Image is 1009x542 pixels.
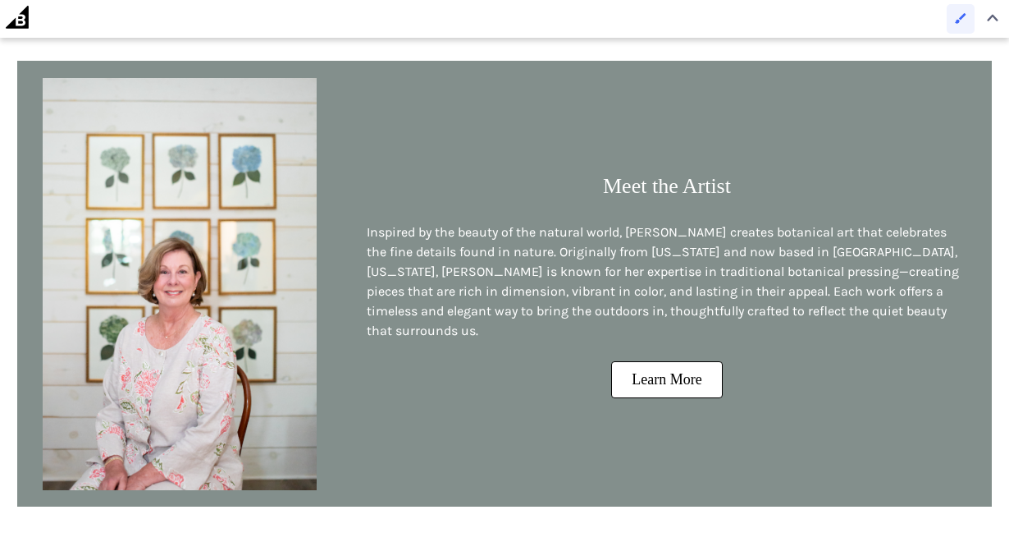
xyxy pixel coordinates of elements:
[947,4,975,34] a: Enabled brush for page builder edit.
[611,361,722,398] a: Learn More
[367,223,966,341] p: Inspired by the beauty of the natural world, [PERSON_NAME] creates botanical art that celebrates ...
[987,14,998,21] img: Close Admin Bar
[955,12,966,24] img: Enabled brush for page builder edit.
[603,170,731,202] p: Meet the Artist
